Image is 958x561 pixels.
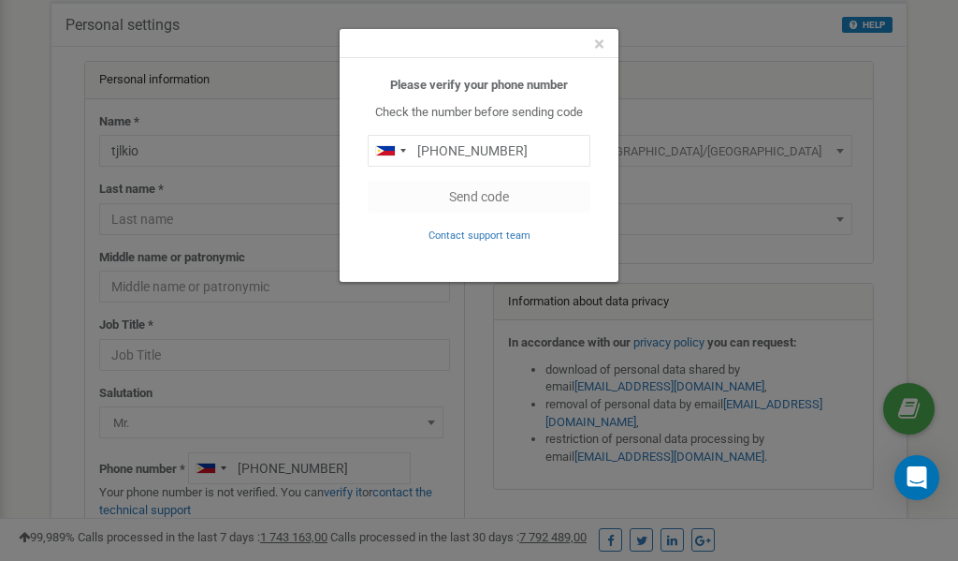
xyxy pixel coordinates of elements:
[390,78,568,92] b: Please verify your phone number
[368,181,590,213] button: Send code
[369,136,412,166] div: Telephone country code
[894,455,939,500] div: Open Intercom Messenger
[368,104,590,122] p: Check the number before sending code
[428,228,530,242] a: Contact support team
[368,135,590,167] input: 0905 123 4567
[428,229,530,242] small: Contact support team
[594,33,604,55] span: ×
[594,35,604,54] button: Close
